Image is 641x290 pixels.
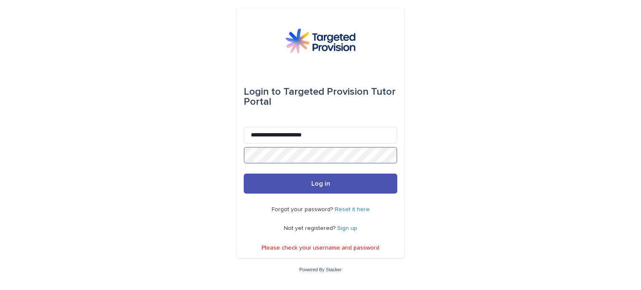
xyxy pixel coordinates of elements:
[244,174,397,194] button: Log in
[244,80,397,113] div: Targeted Provision Tutor Portal
[285,28,356,53] img: M5nRWzHhSzIhMunXDL62
[262,245,379,252] p: Please check your username and password
[272,207,335,212] span: Forgot your password?
[337,225,357,231] a: Sign up
[284,225,337,231] span: Not yet registered?
[299,267,341,272] a: Powered By Stacker
[311,180,330,187] span: Log in
[335,207,370,212] a: Reset it here
[244,87,281,97] span: Login to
